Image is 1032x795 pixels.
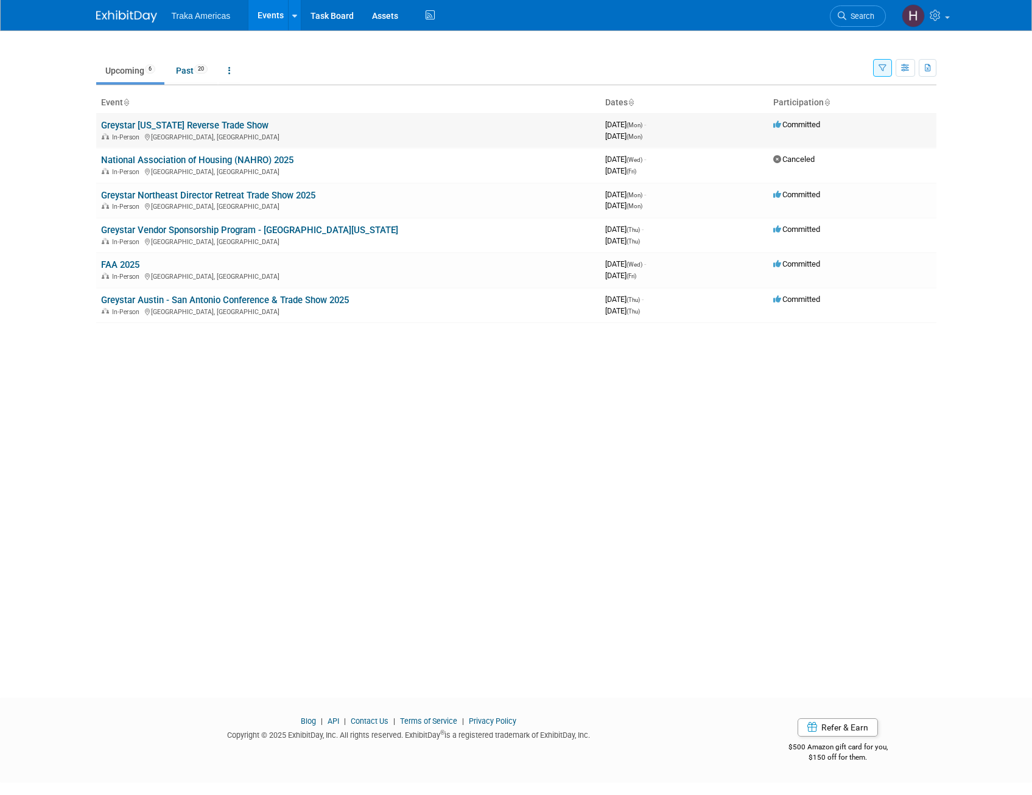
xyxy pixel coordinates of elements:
[112,168,143,176] span: In-Person
[902,4,925,27] img: Hannah Nichols
[172,11,231,21] span: Traka Americas
[605,259,646,268] span: [DATE]
[824,97,830,107] a: Sort by Participation Type
[101,225,398,236] a: Greystar Vendor Sponsorship Program - [GEOGRAPHIC_DATA][US_STATE]
[644,120,646,129] span: -
[194,65,208,74] span: 20
[627,296,640,303] span: (Thu)
[627,133,642,140] span: (Mon)
[627,261,642,268] span: (Wed)
[605,155,646,164] span: [DATE]
[167,59,217,82] a: Past20
[318,716,326,726] span: |
[605,236,640,245] span: [DATE]
[96,727,722,741] div: Copyright © 2025 ExhibitDay, Inc. All rights reserved. ExhibitDay is a registered trademark of Ex...
[101,131,595,141] div: [GEOGRAPHIC_DATA], [GEOGRAPHIC_DATA]
[798,718,878,737] a: Refer & Earn
[102,203,109,209] img: In-Person Event
[96,59,164,82] a: Upcoming6
[627,238,640,245] span: (Thu)
[644,155,646,164] span: -
[96,10,157,23] img: ExhibitDay
[390,716,398,726] span: |
[605,306,640,315] span: [DATE]
[605,295,644,304] span: [DATE]
[102,273,109,279] img: In-Person Event
[600,93,768,113] th: Dates
[101,155,293,166] a: National Association of Housing (NAHRO) 2025
[740,752,936,763] div: $150 off for them.
[351,716,388,726] a: Contact Us
[642,225,644,234] span: -
[145,65,155,74] span: 6
[112,133,143,141] span: In-Person
[627,203,642,209] span: (Mon)
[773,120,820,129] span: Committed
[627,122,642,128] span: (Mon)
[101,166,595,176] div: [GEOGRAPHIC_DATA], [GEOGRAPHIC_DATA]
[605,225,644,234] span: [DATE]
[102,238,109,244] img: In-Person Event
[101,236,595,246] div: [GEOGRAPHIC_DATA], [GEOGRAPHIC_DATA]
[627,168,636,175] span: (Fri)
[605,190,646,199] span: [DATE]
[102,168,109,174] img: In-Person Event
[101,259,139,270] a: FAA 2025
[773,225,820,234] span: Committed
[644,190,646,199] span: -
[102,133,109,139] img: In-Person Event
[459,716,467,726] span: |
[96,93,600,113] th: Event
[773,259,820,268] span: Committed
[628,97,634,107] a: Sort by Start Date
[627,156,642,163] span: (Wed)
[768,93,936,113] th: Participation
[627,308,640,315] span: (Thu)
[101,295,349,306] a: Greystar Austin - San Antonio Conference & Trade Show 2025
[123,97,129,107] a: Sort by Event Name
[101,120,269,131] a: Greystar [US_STATE] Reverse Trade Show
[112,238,143,246] span: In-Person
[469,716,516,726] a: Privacy Policy
[605,201,642,210] span: [DATE]
[642,295,644,304] span: -
[627,273,636,279] span: (Fri)
[112,273,143,281] span: In-Person
[627,226,640,233] span: (Thu)
[846,12,874,21] span: Search
[773,295,820,304] span: Committed
[112,308,143,316] span: In-Person
[740,734,936,762] div: $500 Amazon gift card for you,
[605,120,646,129] span: [DATE]
[400,716,457,726] a: Terms of Service
[102,308,109,314] img: In-Person Event
[112,203,143,211] span: In-Person
[101,190,315,201] a: Greystar Northeast Director Retreat Trade Show 2025
[644,259,646,268] span: -
[440,729,444,736] sup: ®
[101,271,595,281] div: [GEOGRAPHIC_DATA], [GEOGRAPHIC_DATA]
[773,155,815,164] span: Canceled
[627,192,642,198] span: (Mon)
[101,201,595,211] div: [GEOGRAPHIC_DATA], [GEOGRAPHIC_DATA]
[830,5,886,27] a: Search
[328,716,339,726] a: API
[605,131,642,141] span: [DATE]
[773,190,820,199] span: Committed
[301,716,316,726] a: Blog
[341,716,349,726] span: |
[101,306,595,316] div: [GEOGRAPHIC_DATA], [GEOGRAPHIC_DATA]
[605,271,636,280] span: [DATE]
[605,166,636,175] span: [DATE]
